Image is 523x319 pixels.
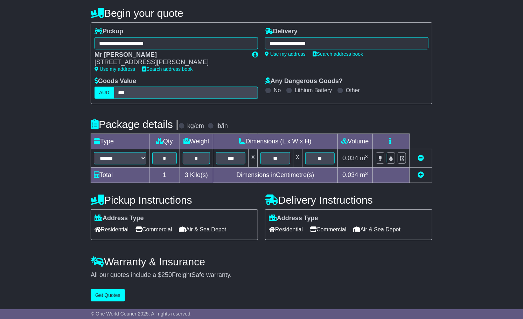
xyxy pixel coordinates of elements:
td: Type [91,134,149,149]
span: m [360,171,368,178]
td: Volume [337,134,372,149]
span: Residential [95,224,128,235]
span: Air & Sea Depot [354,224,401,235]
td: Weight [180,134,213,149]
label: Address Type [95,215,144,222]
div: All our quotes include a $ FreightSafe warranty. [91,271,432,279]
label: Address Type [269,215,318,222]
td: Dimensions in Centimetre(s) [213,168,338,183]
a: Use my address [265,51,306,57]
span: 0.034 [342,155,358,162]
a: Remove this item [418,155,424,162]
td: Dimensions (L x W x H) [213,134,338,149]
label: Pickup [95,28,123,35]
h4: Package details | [91,118,179,130]
label: lb/in [216,122,228,130]
h4: Warranty & Insurance [91,256,432,267]
button: Get Quotes [91,289,125,301]
span: Residential [269,224,303,235]
h4: Delivery Instructions [265,194,432,206]
sup: 3 [365,171,368,176]
label: AUD [95,87,114,99]
span: Air & Sea Depot [179,224,226,235]
span: 3 [185,171,188,178]
td: Total [91,168,149,183]
sup: 3 [365,154,368,159]
div: [STREET_ADDRESS][PERSON_NAME] [95,59,245,66]
a: Search address book [313,51,363,57]
span: © One World Courier 2025. All rights reserved. [91,311,192,317]
label: Lithium Battery [295,87,332,94]
a: Use my address [95,66,135,72]
td: x [249,149,258,168]
label: Any Dangerous Goods? [265,77,343,85]
div: Mr [PERSON_NAME] [95,51,245,59]
span: 0.034 [342,171,358,178]
a: Add new item [418,171,424,178]
td: x [293,149,302,168]
td: Qty [149,134,180,149]
h4: Begin your quote [91,7,432,19]
label: Other [346,87,360,94]
label: No [274,87,281,94]
label: Goods Value [95,77,136,85]
label: kg/cm [187,122,204,130]
span: Commercial [135,224,172,235]
td: Kilo(s) [180,168,213,183]
span: Commercial [310,224,346,235]
span: m [360,155,368,162]
h4: Pickup Instructions [91,194,258,206]
td: 1 [149,168,180,183]
label: Delivery [265,28,298,35]
a: Search address book [142,66,193,72]
span: 250 [161,271,172,278]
